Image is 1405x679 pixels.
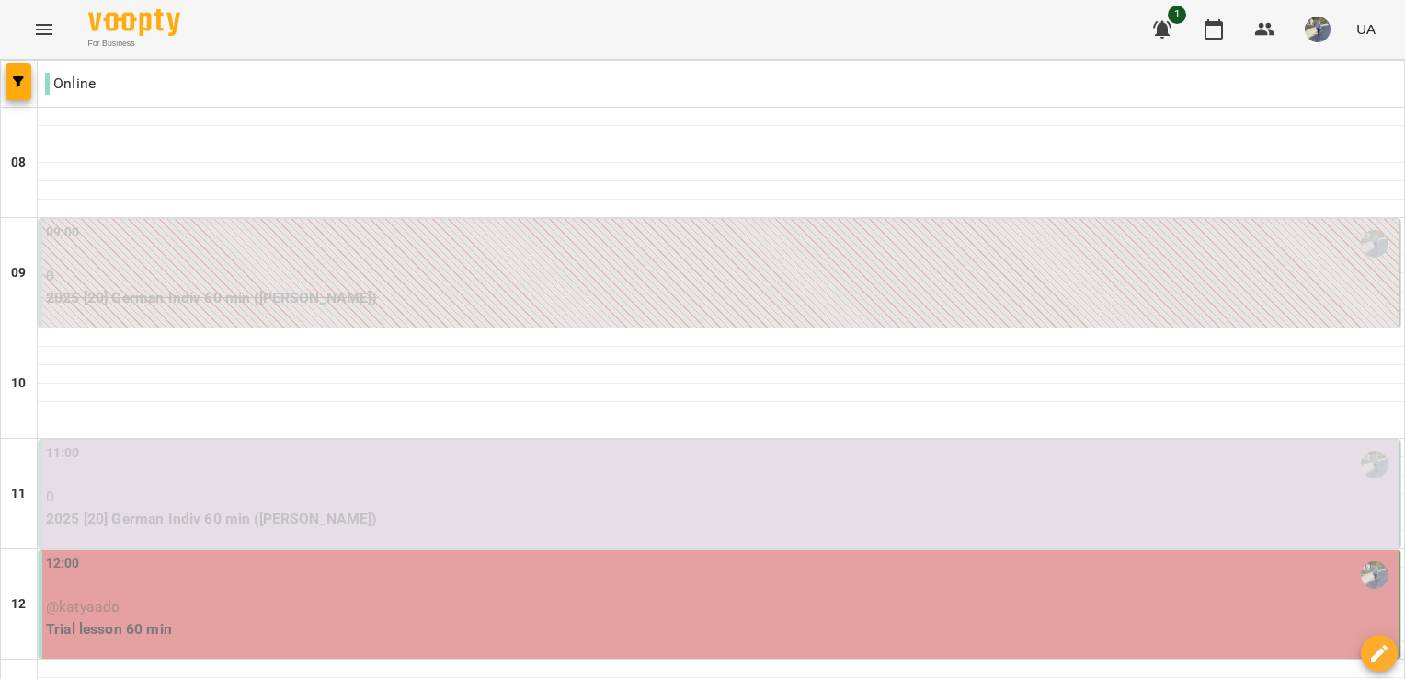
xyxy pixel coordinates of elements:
[46,265,1396,287] p: 0
[1349,12,1383,46] button: UA
[11,374,26,394] h6: 10
[11,263,26,283] h6: 09
[11,594,26,615] h6: 12
[88,38,180,50] span: For Business
[46,554,80,574] label: 12:00
[1356,19,1376,39] span: UA
[46,598,120,616] span: @katyaado
[1361,561,1388,589] img: Мірошніченко Вікторія Сергіївна (н)
[11,484,26,504] h6: 11
[22,7,66,52] button: Menu
[1168,6,1186,24] span: 1
[1361,451,1388,478] img: Мірошніченко Вікторія Сергіївна (н)
[46,508,1396,530] p: 2025 [20] German Indiv 60 min ([PERSON_NAME])
[88,9,180,36] img: Voopty Logo
[46,443,80,464] label: 11:00
[1361,230,1388,258] img: Мірошніченко Вікторія Сергіївна (н)
[45,73,96,95] p: Online
[11,153,26,173] h6: 08
[46,486,1396,508] p: 0
[46,223,80,243] label: 09:00
[46,618,1396,640] p: Trial lesson 60 min
[1305,17,1331,42] img: 9057b12b0e3b5674d2908fc1e5c3d556.jpg
[46,287,1396,309] p: 2025 [20] German Indiv 60 min ([PERSON_NAME])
